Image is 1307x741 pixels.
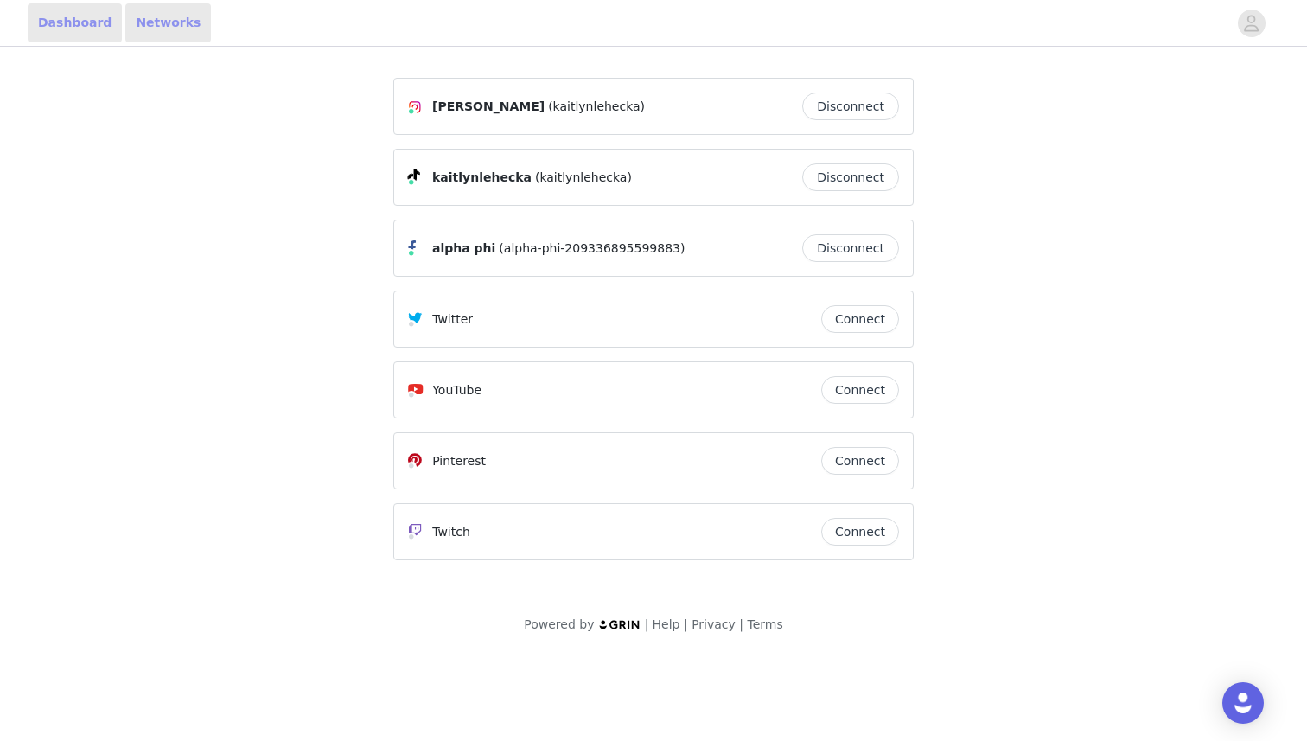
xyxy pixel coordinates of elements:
p: Pinterest [432,452,486,470]
button: Disconnect [802,93,899,120]
span: (alpha-phi-209336895599883) [499,240,685,258]
span: | [684,617,688,631]
a: Help [653,617,680,631]
div: avatar [1243,10,1259,37]
p: Twitter [432,310,473,329]
span: | [739,617,743,631]
button: Connect [821,518,899,546]
img: Instagram Icon [408,100,422,114]
button: Connect [821,305,899,333]
span: alpha phi [432,240,495,258]
a: Dashboard [28,3,122,42]
button: Connect [821,447,899,475]
button: Connect [821,376,899,404]
span: (kaitlynlehecka) [535,169,632,187]
span: Powered by [524,617,594,631]
button: Disconnect [802,234,899,262]
span: (kaitlynlehecka) [548,98,645,116]
a: Terms [747,617,782,631]
p: YouTube [432,381,481,399]
span: | [645,617,649,631]
div: Open Intercom Messenger [1222,682,1264,724]
a: Privacy [692,617,736,631]
img: logo [598,619,641,630]
span: kaitlynlehecka [432,169,532,187]
span: [PERSON_NAME] [432,98,545,116]
button: Disconnect [802,163,899,191]
a: Networks [125,3,211,42]
p: Twitch [432,523,470,541]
